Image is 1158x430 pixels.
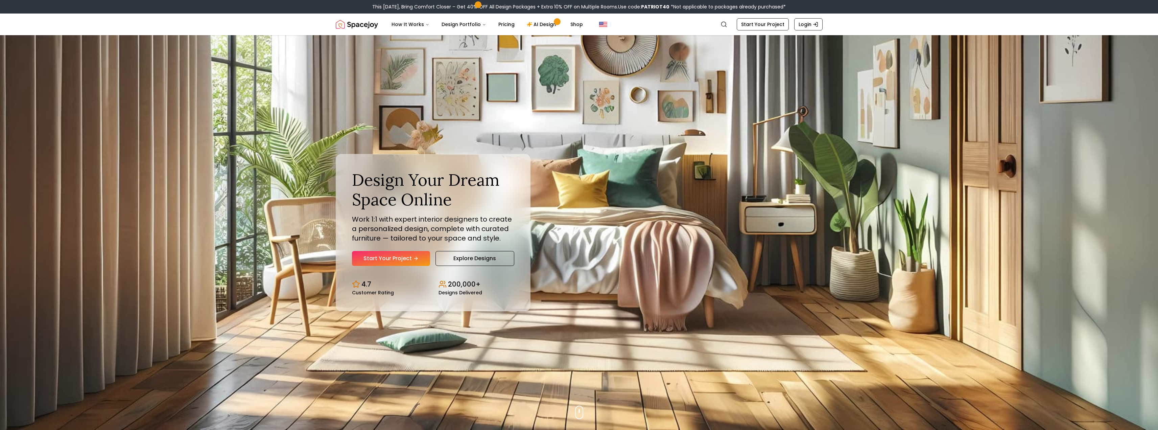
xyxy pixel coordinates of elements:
button: Design Portfolio [436,18,492,31]
a: AI Design [521,18,564,31]
nav: Global [336,14,823,35]
button: How It Works [386,18,435,31]
a: Start Your Project [737,18,789,30]
b: PATRIOT40 [641,3,669,10]
p: Work 1:1 with expert interior designers to create a personalized design, complete with curated fu... [352,214,514,243]
small: Customer Rating [352,290,394,295]
p: 200,000+ [448,279,480,289]
img: United States [599,20,607,28]
a: Pricing [493,18,520,31]
nav: Main [386,18,588,31]
a: Explore Designs [435,251,514,266]
span: Use code: [618,3,669,10]
small: Designs Delivered [439,290,482,295]
a: Login [794,18,823,30]
div: Design stats [352,274,514,295]
div: This [DATE], Bring Comfort Closer – Get 40% OFF All Design Packages + Extra 10% OFF on Multiple R... [372,3,786,10]
a: Start Your Project [352,251,430,266]
a: Spacejoy [336,18,378,31]
h1: Design Your Dream Space Online [352,170,514,209]
a: Shop [565,18,588,31]
span: *Not applicable to packages already purchased* [669,3,786,10]
img: Spacejoy Logo [336,18,378,31]
p: 4.7 [361,279,371,289]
